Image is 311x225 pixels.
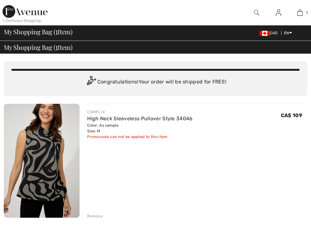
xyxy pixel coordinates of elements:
div: Congratulations! Your order will be shipped for FREE! [11,76,300,89]
a: Sign In [271,9,286,17]
img: Canadian Dollar [260,31,270,36]
a: 1 [289,9,311,17]
div: < Continue Shopping [3,18,41,23]
span: CAD [260,31,280,35]
img: search the website [254,9,259,17]
span: 1 [55,27,58,35]
div: COMPLI K [87,109,192,115]
div: Remove [87,213,103,219]
img: My Info [276,9,281,17]
img: High Neck Sleeveless Pullover Style 34046 [4,104,80,218]
span: My Shopping Bag ( Item) [4,44,73,50]
div: Promocode can not be applied to this item [87,134,192,140]
div: Color: As sample Size: M [87,122,192,134]
a: High Neck Sleeveless Pullover Style 34046 [87,116,192,122]
img: My Bag [297,9,303,17]
span: EN [284,31,292,35]
span: CA$ 109 [281,112,302,118]
span: 1 [55,43,58,51]
img: Congratulation2.svg [85,76,97,89]
img: 1ère Avenue [3,5,48,18]
span: 1 [306,10,308,16]
span: My Shopping Bag ( Item) [4,29,73,35]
